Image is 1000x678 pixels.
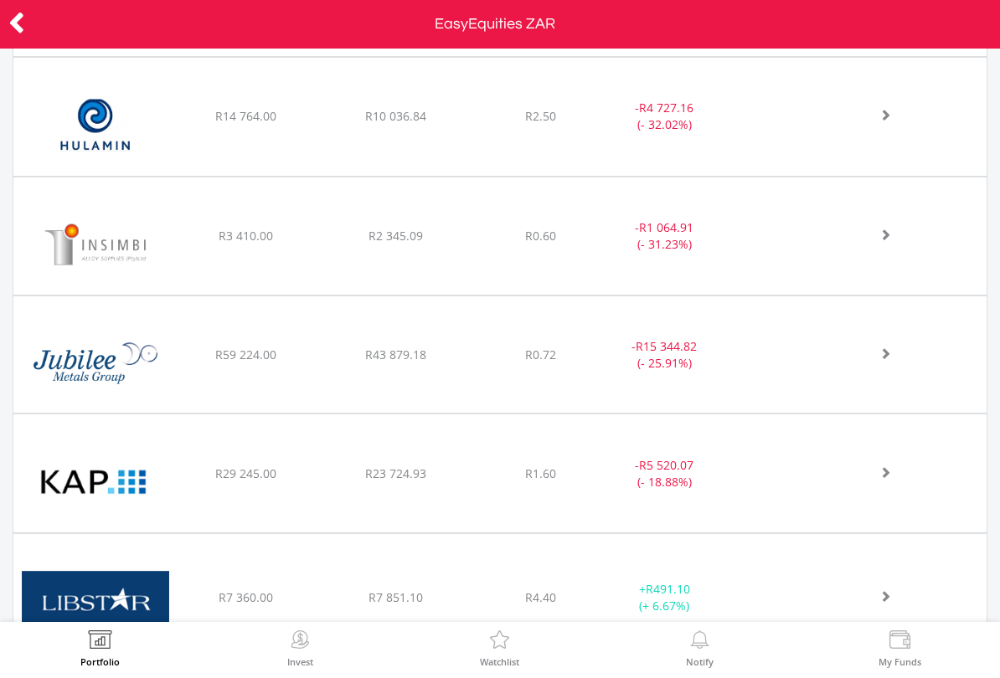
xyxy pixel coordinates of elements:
img: EQU.ZA.LBR.png [22,555,169,658]
span: R10 036.84 [365,108,426,124]
span: R7 851.10 [369,589,423,605]
label: Invest [287,657,313,666]
img: Invest Now [287,630,313,654]
span: R0.72 [525,347,556,362]
span: R15 344.82 [636,338,697,354]
span: R23 724.93 [365,465,426,481]
span: R4.40 [525,589,556,605]
img: EQU.ZA.KAP.png [22,435,169,528]
img: EQU.ZA.HLM.png [22,79,169,172]
span: R29 245.00 [215,465,276,481]
label: Watchlist [480,657,519,666]
a: Portfolio [80,630,120,666]
span: R59 224.00 [215,347,276,362]
span: R2 345.09 [369,228,423,244]
a: Notify [686,630,714,666]
div: - (- 31.23%) [601,219,729,253]
span: R5 520.07 [639,457,693,473]
span: R4 727.16 [639,100,693,116]
span: R0.60 [525,228,556,244]
div: + (+ 6.67%) [601,581,729,614]
img: View Funds [887,630,913,654]
a: My Funds [879,630,921,666]
a: Invest [287,630,313,666]
span: R14 764.00 [215,108,276,124]
span: R43 879.18 [365,347,426,362]
img: EQU.ZA.JBL.png [22,317,169,408]
div: - (- 18.88%) [601,457,729,491]
img: View Portfolio [87,630,113,654]
span: R491.10 [646,581,690,597]
label: Notify [686,657,714,666]
a: Watchlist [480,630,519,666]
img: EQU.ZA.ISB.png [22,198,169,291]
div: - (- 32.02%) [601,100,729,133]
label: Portfolio [80,657,120,666]
span: R3 410.00 [219,228,273,244]
span: R2.50 [525,108,556,124]
label: My Funds [879,657,921,666]
span: R1 064.91 [639,219,693,235]
img: Watchlist [487,630,513,654]
span: R1.60 [525,465,556,481]
div: - (- 25.91%) [601,338,729,372]
span: R7 360.00 [219,589,273,605]
img: View Notifications [687,630,713,654]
